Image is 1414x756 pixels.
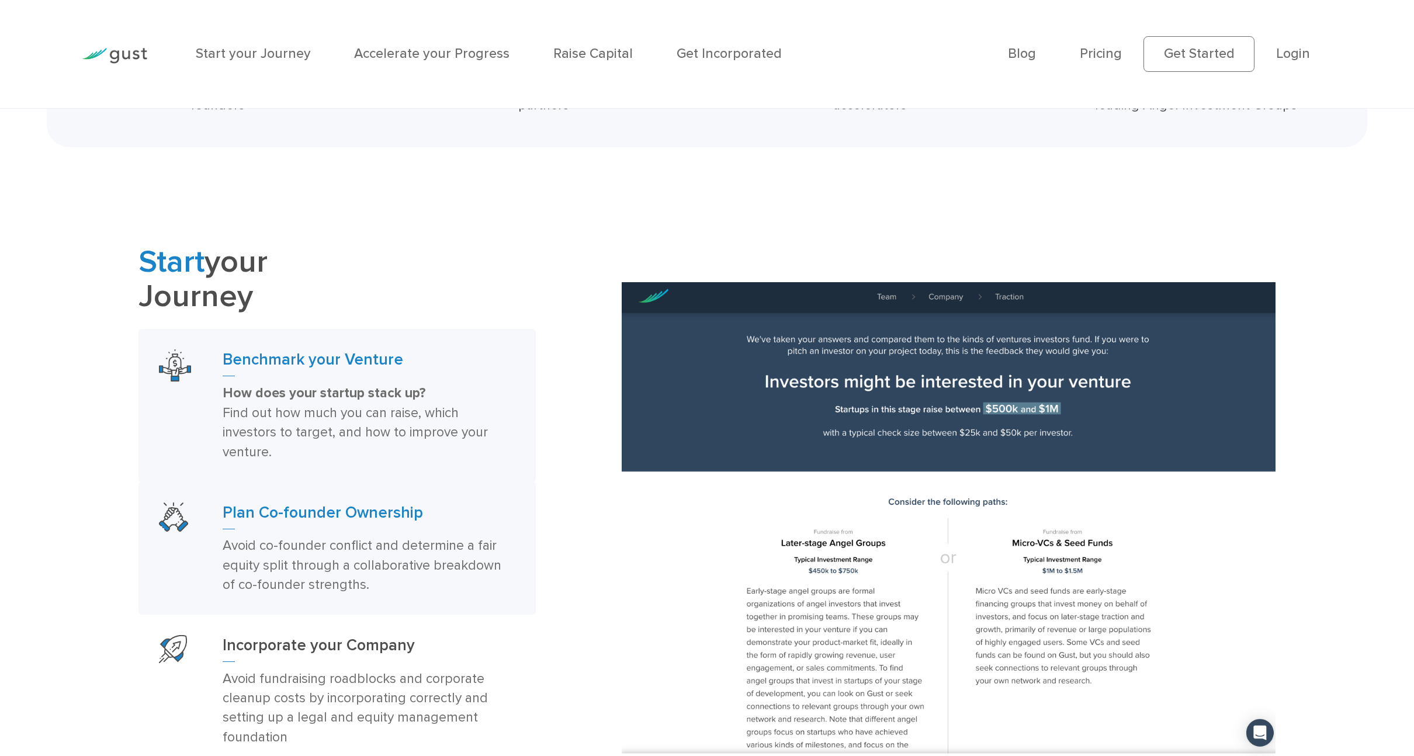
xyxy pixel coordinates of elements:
a: Get Started [1143,36,1254,72]
p: Avoid fundraising roadblocks and corporate cleanup costs by incorporating correctly and setting u... [223,669,515,747]
a: Benchmark Your VentureBenchmark your VentureHow does your startup stack up? Find out how much you... [138,329,536,482]
a: Blog [1008,46,1036,61]
h3: Incorporate your Company [223,635,515,662]
img: Plan Co Founder Ownership [159,502,188,532]
a: Start your Journey [196,46,311,61]
a: Pricing [1080,46,1122,61]
span: Start [138,243,205,280]
a: Accelerate your Progress [354,46,510,61]
a: Get Incorporated [677,46,782,61]
a: Plan Co Founder OwnershipPlan Co-founder OwnershipAvoid co-founder conflict and determine a fair ... [138,482,536,615]
a: Raise Capital [553,46,633,61]
h2: your Journey [138,245,536,314]
a: Login [1276,46,1310,61]
img: Benchmark Your Venture [159,349,191,382]
strong: How does your startup stack up? [223,385,426,401]
h3: Plan Co-founder Ownership [223,502,515,529]
img: Start Your Company [159,635,187,663]
img: Gust Logo [82,48,147,64]
span: Find out how much you can raise, which investors to target, and how to improve your venture. [223,405,488,460]
p: Avoid co-founder conflict and determine a fair equity split through a collaborative breakdown of ... [223,536,515,594]
h3: Benchmark your Venture [223,349,515,376]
